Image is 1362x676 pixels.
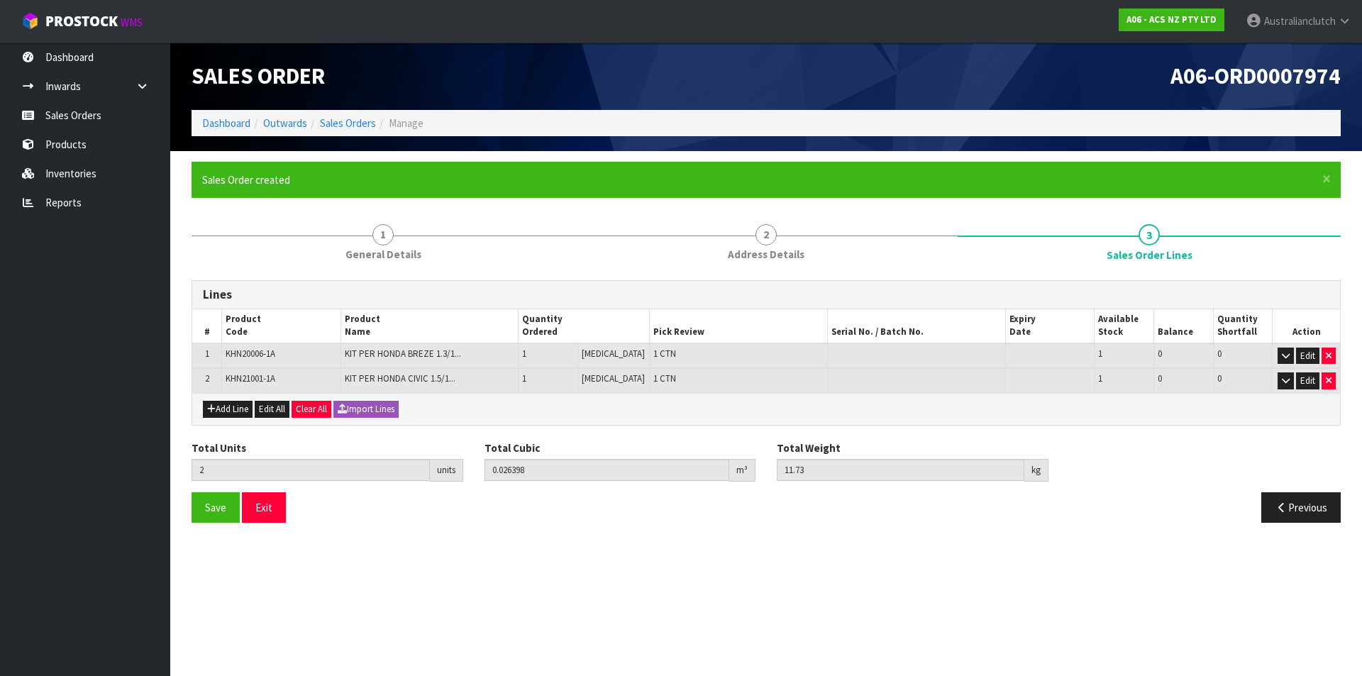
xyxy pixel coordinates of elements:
[1273,309,1340,343] th: Action
[255,401,289,418] button: Edit All
[777,440,841,455] label: Total Weight
[226,348,275,360] span: KHN20006-1A
[263,116,307,130] a: Outwards
[1213,309,1273,343] th: Quantity Shortfall
[1322,169,1331,189] span: ×
[372,224,394,245] span: 1
[828,309,1006,343] th: Serial No. / Batch No.
[728,247,804,262] span: Address Details
[729,459,755,482] div: m³
[192,270,1341,533] span: Sales Order Lines
[485,459,730,481] input: Total Cubic
[1264,14,1336,28] span: Australianclutch
[522,372,526,384] span: 1
[1217,372,1222,384] span: 0
[582,372,645,384] span: [MEDICAL_DATA]
[519,309,650,343] th: Quantity Ordered
[1126,13,1217,26] strong: A06 - ACS NZ PTY LTD
[205,501,226,514] span: Save
[1261,492,1341,523] button: Previous
[522,348,526,360] span: 1
[292,401,331,418] button: Clear All
[121,16,143,29] small: WMS
[430,459,463,482] div: units
[345,372,455,384] span: KIT PER HONDA CIVIC 1.5/1...
[1098,348,1102,360] span: 1
[1107,248,1192,262] span: Sales Order Lines
[1006,309,1095,343] th: Expiry Date
[1154,309,1214,343] th: Balance
[345,247,421,262] span: General Details
[1217,348,1222,360] span: 0
[389,116,423,130] span: Manage
[1098,372,1102,384] span: 1
[1139,224,1160,245] span: 3
[1024,459,1048,482] div: kg
[582,348,645,360] span: [MEDICAL_DATA]
[226,372,275,384] span: KHN21001-1A
[650,309,828,343] th: Pick Review
[192,62,325,90] span: Sales Order
[21,12,39,30] img: cube-alt.png
[1158,348,1162,360] span: 0
[45,12,118,31] span: ProStock
[203,288,1329,301] h3: Lines
[1296,348,1319,365] button: Edit
[205,348,209,360] span: 1
[1095,309,1154,343] th: Available Stock
[485,440,540,455] label: Total Cubic
[192,492,240,523] button: Save
[320,116,376,130] a: Sales Orders
[205,372,209,384] span: 2
[192,459,430,481] input: Total Units
[192,309,222,343] th: #
[777,459,1024,481] input: Total Weight
[345,348,461,360] span: KIT PER HONDA BREZE 1.3/1...
[1296,372,1319,389] button: Edit
[202,116,250,130] a: Dashboard
[333,401,399,418] button: Import Lines
[192,440,246,455] label: Total Units
[242,492,286,523] button: Exit
[653,372,676,384] span: 1 CTN
[340,309,519,343] th: Product Name
[202,173,290,187] span: Sales Order created
[653,348,676,360] span: 1 CTN
[222,309,340,343] th: Product Code
[755,224,777,245] span: 2
[1170,62,1341,90] span: A06-ORD0007974
[1158,372,1162,384] span: 0
[203,401,253,418] button: Add Line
